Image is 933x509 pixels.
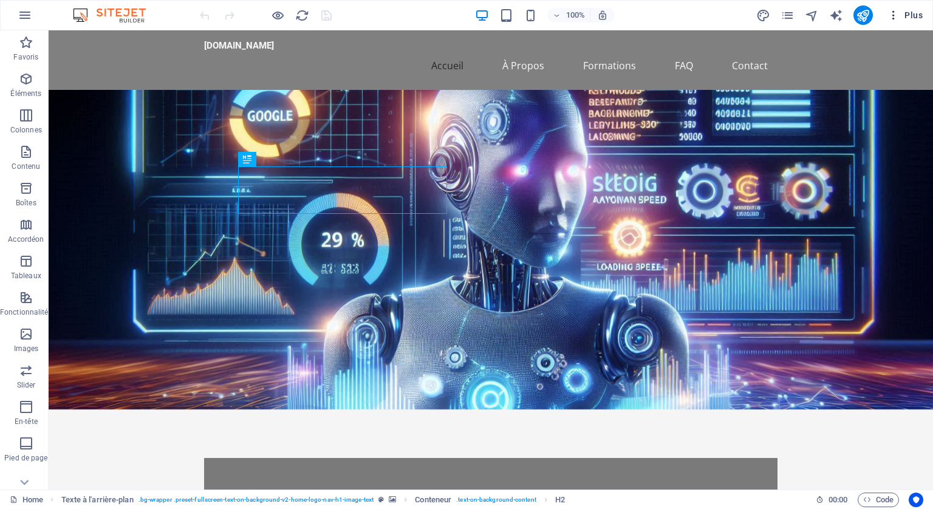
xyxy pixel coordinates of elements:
span: Cliquez pour sélectionner. Double-cliquez pour modifier. [415,493,451,507]
button: text_generator [829,8,844,22]
p: Accordéon [8,234,44,244]
p: Pied de page [4,453,47,463]
i: Cet élément est une présélection personnalisable. [378,496,384,503]
button: design [756,8,771,22]
a: Cliquez pour annuler la sélection. Double-cliquez pour ouvrir Pages. [10,493,43,507]
p: Images [14,344,39,354]
button: reload [295,8,309,22]
span: Code [863,493,894,507]
span: . text-on-background-content [456,493,536,507]
button: navigator [805,8,819,22]
button: Code [858,493,899,507]
i: Pages (Ctrl+Alt+S) [781,9,795,22]
i: Navigateur [805,9,819,22]
nav: breadcrumb [61,493,566,507]
i: Design (Ctrl+Alt+Y) [756,9,770,22]
span: Cliquez pour sélectionner. Double-cliquez pour modifier. [555,493,565,507]
p: En-tête [15,417,38,426]
p: Tableaux [11,271,41,281]
h6: Durée de la session [816,493,848,507]
h6: 100% [566,8,585,22]
span: Cliquez pour sélectionner. Double-cliquez pour modifier. [61,493,134,507]
p: Slider [17,380,36,390]
i: Lors du redimensionnement, ajuster automatiquement le niveau de zoom en fonction de l'appareil sé... [597,10,608,21]
i: Cet élément contient un arrière-plan. [389,496,396,503]
button: publish [853,5,873,25]
span: 00 00 [829,493,847,507]
p: Boîtes [16,198,36,208]
i: AI Writer [829,9,843,22]
button: Plus [883,5,928,25]
p: Colonnes [10,125,42,135]
i: Actualiser la page [295,9,309,22]
p: Éléments [10,89,41,98]
img: Editor Logo [70,8,161,22]
span: : [837,495,839,504]
p: Contenu [12,162,40,171]
button: pages [781,8,795,22]
button: Usercentrics [909,493,923,507]
i: Publier [856,9,870,22]
p: Favoris [13,52,38,62]
span: . bg-wrapper .preset-fullscreen-text-on-background-v2-home-logo-nav-h1-image-text [138,493,374,507]
span: Plus [887,9,923,21]
button: 100% [547,8,590,22]
button: Cliquez ici pour quitter le mode Aperçu et poursuivre l'édition. [270,8,285,22]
